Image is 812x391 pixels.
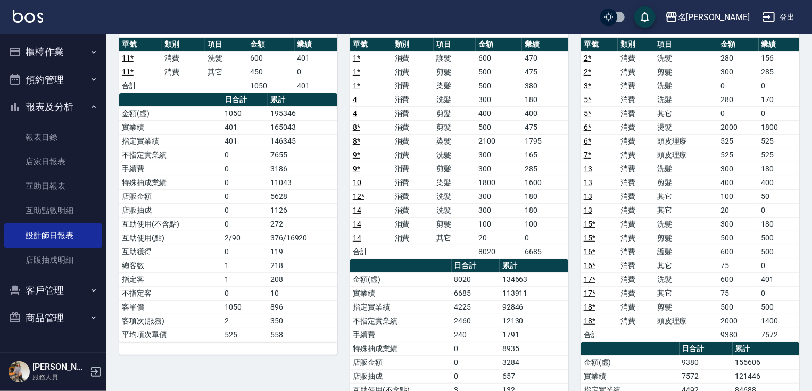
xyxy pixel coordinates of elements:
[654,272,718,286] td: 洗髮
[295,51,337,65] td: 401
[476,134,522,148] td: 2100
[350,38,568,259] table: a dense table
[434,231,476,245] td: 其它
[718,148,759,162] td: 525
[392,162,434,176] td: 消費
[268,328,337,342] td: 558
[654,300,718,314] td: 剪髮
[718,314,759,328] td: 2000
[654,314,718,328] td: 頭皮理療
[618,189,654,203] td: 消費
[476,245,522,259] td: 8020
[452,300,500,314] td: 4225
[392,148,434,162] td: 消費
[759,162,799,176] td: 180
[392,51,434,65] td: 消費
[392,79,434,93] td: 消費
[654,217,718,231] td: 洗髮
[13,10,43,23] img: Logo
[119,120,222,134] td: 實業績
[205,65,247,79] td: 其它
[476,148,522,162] td: 300
[434,148,476,162] td: 洗髮
[434,134,476,148] td: 染髮
[350,369,452,383] td: 店販抽成
[654,93,718,106] td: 洗髮
[268,162,337,176] td: 3186
[295,65,337,79] td: 0
[618,176,654,189] td: 消費
[522,93,568,106] td: 180
[718,203,759,217] td: 20
[353,95,357,104] a: 4
[733,342,799,356] th: 累計
[500,369,568,383] td: 657
[268,300,337,314] td: 896
[759,51,799,65] td: 156
[222,148,268,162] td: 0
[353,109,357,118] a: 4
[759,134,799,148] td: 525
[205,38,247,52] th: 項目
[247,51,295,65] td: 600
[584,178,592,187] a: 13
[654,51,718,65] td: 洗髮
[522,134,568,148] td: 1795
[268,106,337,120] td: 195346
[500,300,568,314] td: 92846
[222,176,268,189] td: 0
[392,189,434,203] td: 消費
[268,203,337,217] td: 1126
[733,355,799,369] td: 155606
[634,6,656,28] button: save
[350,286,452,300] td: 實業績
[522,189,568,203] td: 180
[32,372,87,382] p: 服務人員
[680,342,733,356] th: 日合計
[434,162,476,176] td: 剪髮
[295,79,337,93] td: 401
[759,231,799,245] td: 500
[500,342,568,355] td: 8935
[222,231,268,245] td: 2/90
[654,286,718,300] td: 其它
[759,203,799,217] td: 0
[718,134,759,148] td: 525
[222,134,268,148] td: 401
[268,314,337,328] td: 350
[759,272,799,286] td: 401
[654,189,718,203] td: 其它
[758,7,799,27] button: 登出
[718,176,759,189] td: 400
[350,342,452,355] td: 特殊抽成業績
[222,93,268,107] th: 日合計
[522,120,568,134] td: 475
[392,93,434,106] td: 消費
[434,203,476,217] td: 洗髮
[584,164,592,173] a: 13
[654,162,718,176] td: 洗髮
[119,286,222,300] td: 不指定客
[392,217,434,231] td: 消費
[4,125,102,149] a: 報表目錄
[654,120,718,134] td: 燙髮
[268,286,337,300] td: 10
[452,259,500,273] th: 日合計
[618,120,654,134] td: 消費
[268,272,337,286] td: 208
[119,38,162,52] th: 單號
[618,286,654,300] td: 消費
[500,355,568,369] td: 3284
[452,314,500,328] td: 2460
[522,231,568,245] td: 0
[759,328,799,342] td: 7572
[654,148,718,162] td: 頭皮理療
[618,93,654,106] td: 消費
[119,176,222,189] td: 特殊抽成業績
[759,245,799,259] td: 500
[162,38,204,52] th: 類別
[718,189,759,203] td: 100
[476,38,522,52] th: 金額
[718,300,759,314] td: 500
[618,245,654,259] td: 消費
